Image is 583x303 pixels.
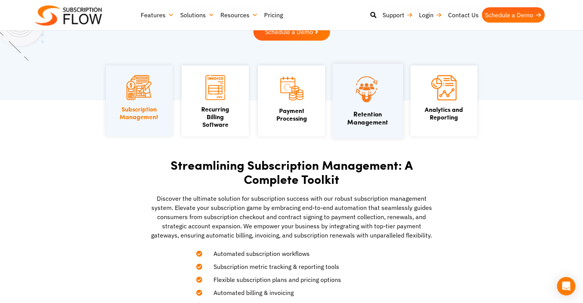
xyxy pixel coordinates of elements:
img: Analytics and Reporting icon [431,75,457,100]
a: Schedule a Demo [253,23,330,41]
img: Payment Processing icon [279,75,304,102]
span: Subscription metric tracking & reporting tools [204,262,339,271]
img: Recurring Billing Software icon [205,75,225,100]
a: Schedule a Demo [482,7,545,23]
h2: Streamlining Subscription Management: A Complete Toolkit [150,158,434,186]
a: Retention Management [347,110,388,127]
img: Subscription Management icon [126,75,151,100]
span: Flexible subscription plans and pricing options [204,275,341,284]
img: Subscriptionflow [35,5,102,26]
a: Pricing [261,7,286,23]
a: PaymentProcessing [276,106,307,123]
a: Analytics andReporting [425,105,463,121]
a: Features [138,7,177,23]
a: Recurring Billing Software [201,105,229,129]
a: Contact Us [445,7,482,23]
span: Automated subscription workflows [204,249,310,258]
a: Solutions [177,7,217,23]
a: Resources [217,7,261,23]
p: Discover the ultimate solution for subscription success with our robust subscription management s... [150,194,434,240]
span: Schedule a Demo [265,29,313,35]
a: Support [379,7,416,23]
img: Retention Management icon [345,74,391,105]
a: Login [416,7,445,23]
div: Open Intercom Messenger [557,277,575,295]
span: Automated billing & invoicing [204,288,294,297]
a: SubscriptionManagement [120,105,158,121]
